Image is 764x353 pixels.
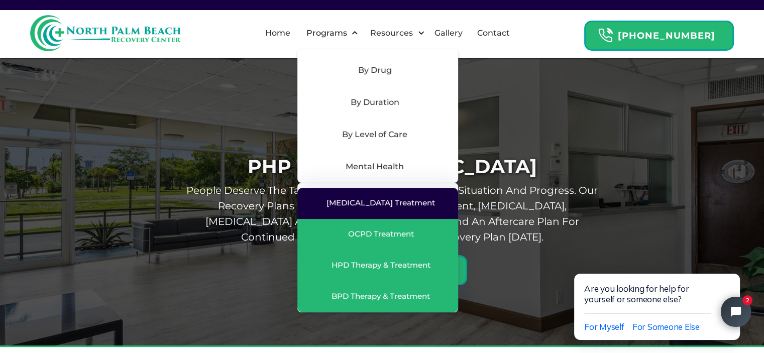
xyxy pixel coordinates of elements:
div: BPD Therapy & Treatment [332,291,430,301]
div: By Level of Care [303,129,446,141]
a: Gallery [428,17,469,49]
nav: Mental Health [297,183,458,312]
div: Resources [361,17,427,49]
img: Header Calendar Icons [598,28,613,43]
a: Contact [471,17,516,49]
div: By Drug [297,54,458,86]
a: HPD Therapy & Treatment [297,250,458,281]
div: Resources [367,27,415,39]
div: Mental Health [303,161,446,173]
div: OCPD Treatment [348,229,414,239]
a: [MEDICAL_DATA] Treatment [297,188,458,219]
iframe: Tidio Chat [553,242,764,353]
strong: [PHONE_NUMBER] [618,30,715,41]
div: Programs [297,17,361,49]
div: Mental Health [297,151,458,183]
div: By Duration [297,86,458,119]
nav: Programs [297,49,458,183]
div: HPD Therapy & Treatment [332,260,430,270]
a: BPD Therapy & Treatment [297,281,458,312]
a: OCPD Treatment [297,219,458,250]
div: By Level of Care [297,119,458,151]
a: Header Calendar Icons[PHONE_NUMBER] [584,16,734,51]
div: By Duration [303,96,446,108]
div: Programs [303,27,349,39]
h1: PHP in [GEOGRAPHIC_DATA] [184,156,601,178]
a: Home [259,17,296,49]
div: By Drug [303,64,446,76]
div: [MEDICAL_DATA] Treatment [326,198,435,208]
p: People deserve the tailored treatment that fits your situation and progress. Our recovery plans i... [184,183,601,245]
